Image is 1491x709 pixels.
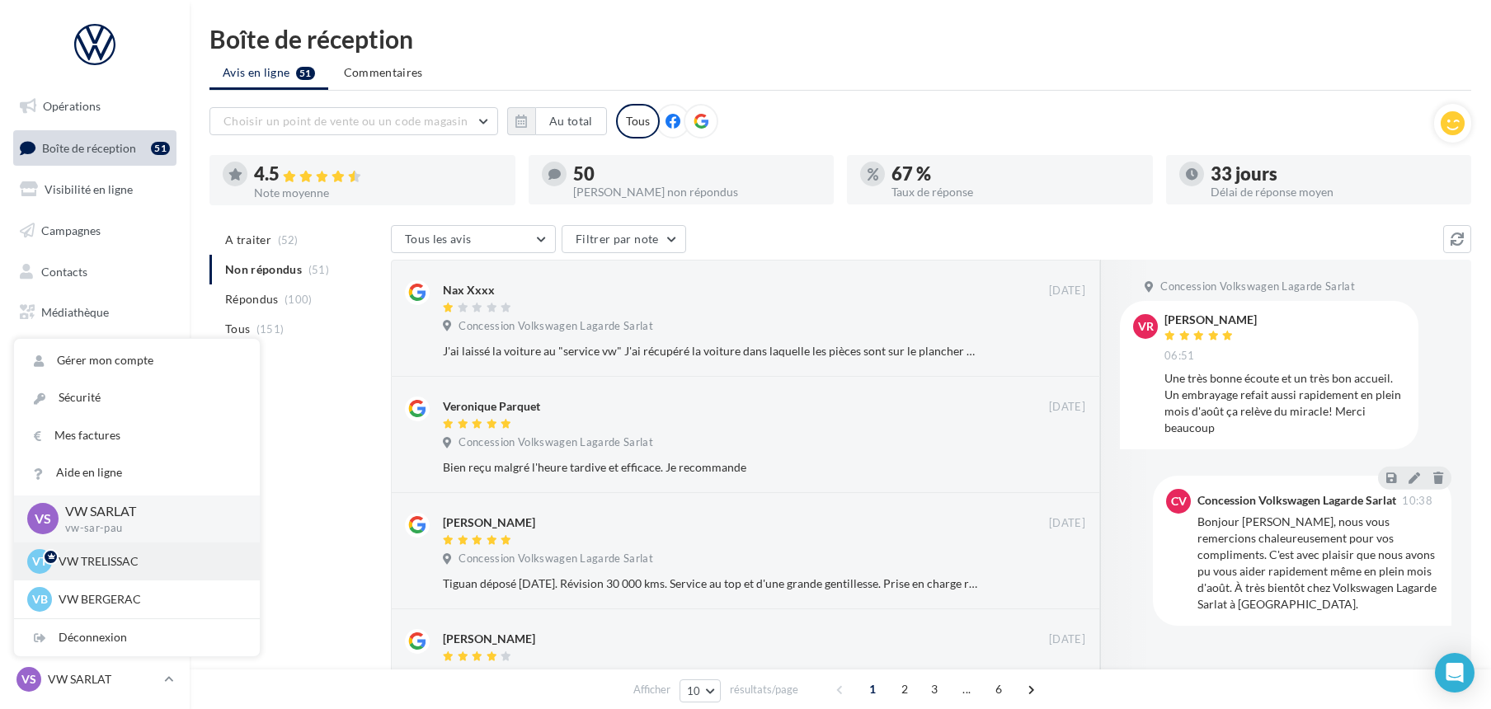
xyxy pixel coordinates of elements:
[459,552,653,566] span: Concession Volkswagen Lagarde Sarlat
[32,553,47,570] span: VT
[680,679,722,702] button: 10
[443,575,978,592] div: Tiguan déposé [DATE]. Révision 30 000 kms. Service au top et d'une grande gentillesse. Prise en c...
[10,214,180,248] a: Campagnes
[616,104,660,139] div: Tous
[14,379,260,416] a: Sécurité
[14,342,260,379] a: Gérer mon compte
[151,142,170,155] div: 51
[45,182,133,196] span: Visibilité en ligne
[14,454,260,491] a: Aide en ligne
[59,553,240,570] p: VW TRELISSAC
[225,321,250,337] span: Tous
[1211,186,1459,198] div: Délai de réponse moyen
[953,676,980,702] span: ...
[1197,514,1438,613] div: Bonjour [PERSON_NAME], nous vous remercions chaleureusement pour vos compliments. C'est avec plai...
[21,671,36,688] span: VS
[1160,279,1355,294] span: Concession Volkswagen Lagarde Sarlat
[10,336,180,371] a: Calendrier
[65,502,233,521] p: VW SARLAT
[344,64,423,81] span: Commentaires
[65,521,233,536] p: vw-sar-pau
[59,591,240,608] p: VW BERGERAC
[1171,493,1187,509] span: CV
[10,295,180,330] a: Médiathèque
[443,343,978,359] div: J'ai laissé la voiture au "service vw" J'ai récupéré la voiture dans laquelle les pièces sont sur...
[1435,653,1475,693] div: Open Intercom Messenger
[1211,165,1459,183] div: 33 jours
[41,223,101,237] span: Campagnes
[10,172,180,207] a: Visibilité en ligne
[507,107,607,135] button: Au total
[13,664,176,695] a: VS VW SARLAT
[459,668,653,683] span: Concession Volkswagen Lagarde Sarlat
[41,305,109,319] span: Médiathèque
[1049,516,1085,531] span: [DATE]
[10,378,180,426] a: ASSETS PERSONNALISABLES
[1164,314,1257,326] div: [PERSON_NAME]
[1049,400,1085,415] span: [DATE]
[687,684,701,697] span: 10
[223,114,468,128] span: Choisir un point de vente ou un code magasin
[209,107,498,135] button: Choisir un point de vente ou un code magasin
[14,619,260,656] div: Déconnexion
[225,232,271,248] span: A traiter
[459,319,653,334] span: Concession Volkswagen Lagarde Sarlat
[891,165,1140,183] div: 67 %
[10,130,180,166] a: Boîte de réception51
[10,255,180,289] a: Contacts
[405,232,472,246] span: Tous les avis
[443,631,535,647] div: [PERSON_NAME]
[921,676,948,702] span: 3
[459,435,653,450] span: Concession Volkswagen Lagarde Sarlat
[633,682,670,697] span: Afficher
[391,225,556,253] button: Tous les avis
[443,282,495,298] div: Nax Xxxx
[1049,632,1085,647] span: [DATE]
[285,293,313,306] span: (100)
[10,89,180,124] a: Opérations
[573,165,821,183] div: 50
[1164,349,1195,364] span: 06:51
[35,509,51,528] span: VS
[985,676,1012,702] span: 6
[1197,495,1396,506] div: Concession Volkswagen Lagarde Sarlat
[41,264,87,278] span: Contacts
[891,186,1140,198] div: Taux de réponse
[43,99,101,113] span: Opérations
[1164,370,1405,436] div: Une très bonne écoute et un très bon accueil. Un embrayage refait aussi rapidement en plein mois ...
[535,107,607,135] button: Au total
[48,671,158,688] p: VW SARLAT
[562,225,686,253] button: Filtrer par note
[225,291,279,308] span: Répondus
[891,676,918,702] span: 2
[443,459,978,476] div: Bien reçu malgré l'heure tardive et efficace. Je recommande
[256,322,285,336] span: (151)
[278,233,299,247] span: (52)
[443,398,540,415] div: Veronique Parquet
[209,26,1471,51] div: Boîte de réception
[1138,318,1154,335] span: VR
[254,187,502,199] div: Note moyenne
[14,417,260,454] a: Mes factures
[730,682,798,697] span: résultats/page
[32,591,48,608] span: VB
[254,165,502,184] div: 4.5
[573,186,821,198] div: [PERSON_NAME] non répondus
[443,514,535,531] div: [PERSON_NAME]
[859,676,886,702] span: 1
[42,140,136,154] span: Boîte de réception
[1049,284,1085,298] span: [DATE]
[1402,495,1432,506] span: 10:38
